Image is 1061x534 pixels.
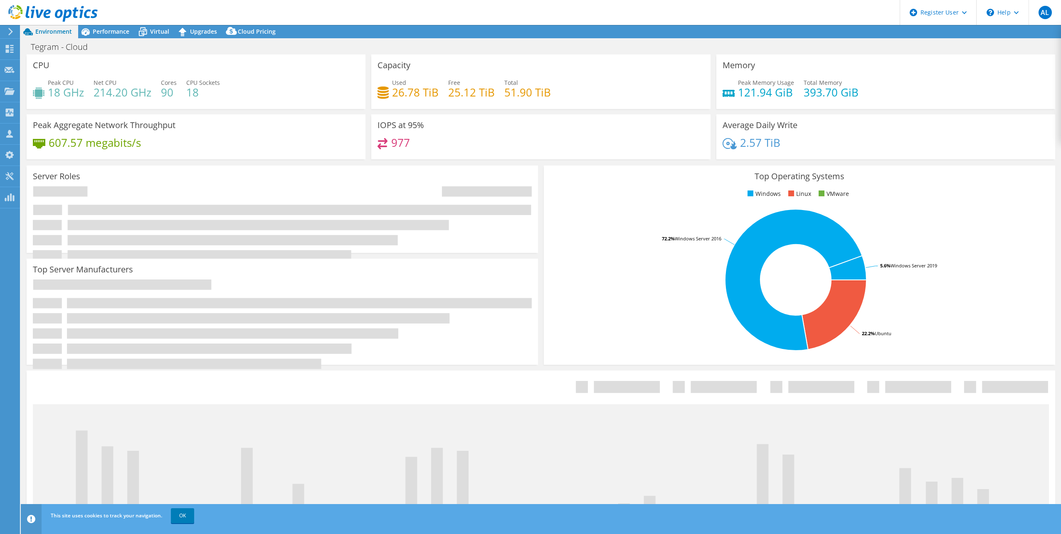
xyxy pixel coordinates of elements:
tspan: 22.2% [862,330,875,336]
h3: Server Roles [33,172,80,181]
h3: Memory [723,61,755,70]
span: Cloud Pricing [238,27,276,35]
li: VMware [817,189,849,198]
h4: 25.12 TiB [448,88,495,97]
svg: \n [987,9,994,16]
span: Cores [161,79,177,87]
h3: IOPS at 95% [378,121,424,130]
h4: 2.57 TiB [740,138,780,147]
tspan: Ubuntu [875,330,891,336]
h4: 26.78 TiB [392,88,439,97]
a: OK [171,508,194,523]
span: Peak CPU [48,79,74,87]
h4: 121.94 GiB [738,88,794,97]
h3: Capacity [378,61,410,70]
tspan: Windows Server 2019 [891,262,937,269]
span: Upgrades [190,27,217,35]
span: Total [504,79,518,87]
tspan: Windows Server 2016 [675,235,721,242]
span: Performance [93,27,129,35]
span: CPU Sockets [186,79,220,87]
h3: Peak Aggregate Network Throughput [33,121,175,130]
span: Free [448,79,460,87]
h4: 977 [391,138,410,147]
h1: Tegram - Cloud [27,42,101,52]
h4: 607.57 megabits/s [49,138,141,147]
h3: Average Daily Write [723,121,797,130]
li: Windows [745,189,781,198]
tspan: 5.6% [880,262,891,269]
span: Used [392,79,406,87]
h3: Top Server Manufacturers [33,265,133,274]
h4: 18 [186,88,220,97]
h4: 18 GHz [48,88,84,97]
span: Environment [35,27,72,35]
h4: 90 [161,88,177,97]
tspan: 72.2% [662,235,675,242]
li: Linux [786,189,811,198]
span: Peak Memory Usage [738,79,794,87]
span: AL [1039,6,1052,19]
h4: 51.90 TiB [504,88,551,97]
h3: Top Operating Systems [550,172,1049,181]
span: Virtual [150,27,169,35]
h3: CPU [33,61,49,70]
h4: 393.70 GiB [804,88,859,97]
h4: 214.20 GHz [94,88,151,97]
span: This site uses cookies to track your navigation. [51,512,162,519]
span: Total Memory [804,79,842,87]
span: Net CPU [94,79,116,87]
